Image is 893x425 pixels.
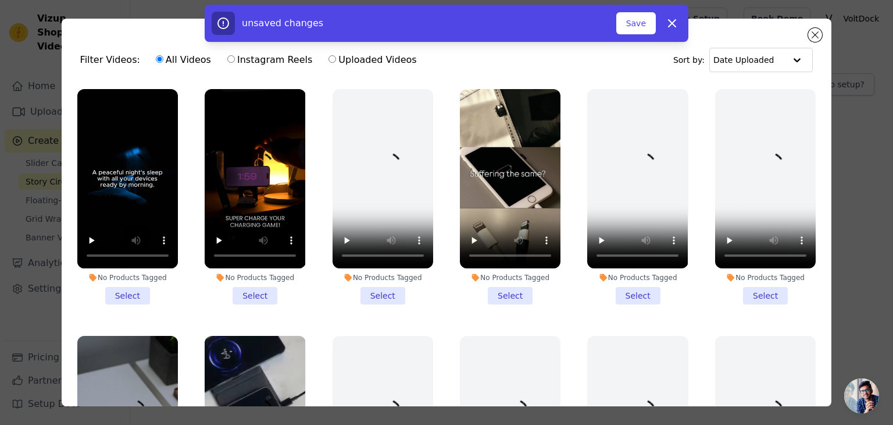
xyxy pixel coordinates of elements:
div: Filter Videos: [80,47,423,73]
div: Open chat [844,378,879,413]
span: unsaved changes [242,17,323,29]
div: No Products Tagged [205,273,305,282]
label: All Videos [155,52,212,68]
div: No Products Tagged [460,273,560,282]
div: No Products Tagged [333,273,433,282]
button: Save [616,12,656,34]
div: No Products Tagged [715,273,816,282]
div: Sort by: [673,48,813,72]
div: No Products Tagged [587,273,688,282]
label: Instagram Reels [227,52,313,68]
label: Uploaded Videos [328,52,417,68]
div: No Products Tagged [77,273,178,282]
